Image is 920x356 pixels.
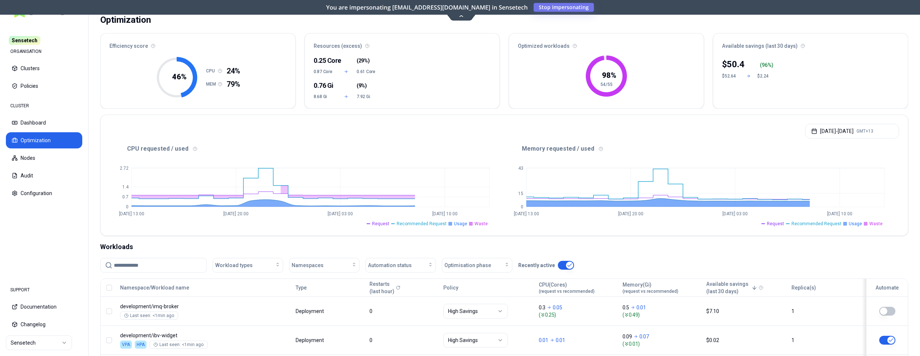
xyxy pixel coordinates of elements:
p: 0.01 [636,304,646,311]
h1: CPU [206,68,218,74]
tspan: [DATE] 03:00 [328,211,353,216]
span: Request [372,221,389,227]
span: Recommended Request [791,221,841,227]
button: Available savings(last 30 days) [706,280,757,295]
p: 0.5 [623,304,629,311]
div: Resources (excess) [305,33,499,54]
div: 0 [369,337,437,344]
p: Restarts (last hour) [369,280,394,295]
span: Optimisation phase [444,262,491,269]
div: Deployment [296,308,325,315]
tspan: [DATE] 10:00 [827,211,852,216]
h1: MEM [206,81,218,87]
span: Usage [849,221,862,227]
div: HPA enabled. [135,341,147,349]
div: $2.24 [757,73,775,79]
button: Clusters [6,60,82,76]
span: GMT+13 [856,128,873,134]
div: CLUSTER [6,98,82,113]
button: Nodes [6,150,82,166]
div: Automate [870,284,905,291]
button: Workload types [213,258,283,273]
div: Optimization [100,12,151,27]
div: $52.64 [722,73,740,79]
tspan: 54/55 [600,82,613,87]
tspan: [DATE] 10:00 [432,211,458,216]
p: 0.09 [623,333,632,340]
div: $0.02 [706,337,785,344]
div: Last seen: <1min ago [154,342,203,348]
button: Namespace/Workload name [120,280,189,295]
tspan: 46 % [172,72,186,81]
button: Type [296,280,307,295]
div: Memory requested / used [504,144,899,153]
p: Recently active [518,262,555,269]
span: Sensetech [9,36,40,45]
tspan: 2.72 [120,166,129,171]
div: 0.25 Core [314,55,335,66]
button: Automation status [365,258,436,273]
span: ( 0.01 ) [623,340,700,348]
tspan: [DATE] 13:00 [514,211,539,216]
button: CPU(Cores)(request vs recommended) [539,280,595,295]
span: Namespaces [292,262,324,269]
p: 96 [762,61,768,69]
div: 0.76 Gi [314,80,335,91]
div: $7.10 [706,308,785,315]
div: VPA [120,341,132,349]
div: Efficiency score [101,33,295,54]
div: Policy [443,284,532,291]
button: Policies [6,78,82,94]
p: 0.01 [556,337,565,344]
tspan: [DATE] 20:00 [223,211,249,216]
div: $ [722,58,744,70]
div: 1 [791,337,859,344]
span: Usage [454,221,467,227]
span: Waste [869,221,883,227]
p: 0.05 [553,304,562,311]
button: Dashboard [6,115,82,131]
div: CPU requested / used [109,144,504,153]
div: Workloads [100,242,908,252]
span: ( 0.49 ) [623,311,700,319]
div: Memory(Gi) [623,281,678,294]
div: Available savings (last 30 days) [713,33,908,54]
button: Audit [6,168,82,184]
div: ORGANISATION [6,44,82,59]
span: 79% [227,79,240,89]
span: ( ) [357,57,369,64]
div: ( %) [760,61,775,69]
div: 1 [791,308,859,315]
button: Configuration [6,185,82,201]
span: Waste [475,221,488,227]
tspan: 0 [521,204,523,209]
span: Automation status [368,262,412,269]
button: Optimization [6,132,82,148]
span: 8.68 Gi [314,94,335,100]
div: SUPPORT [6,283,82,297]
p: 0.3 [539,304,545,311]
button: Changelog [6,316,82,332]
span: 24% [227,66,240,76]
span: ( 0.25 ) [539,311,616,319]
p: ibv-widget [120,332,261,339]
span: ( ) [357,82,367,89]
tspan: 43 [518,166,523,171]
span: Request [767,221,784,227]
p: 0.07 [639,333,649,340]
span: Workload types [215,262,253,269]
div: Optimized workloads [509,33,704,54]
div: Last seen: <1min ago [124,313,174,319]
span: 0.87 Core [314,69,335,75]
p: 0.01 [539,337,548,344]
tspan: [DATE] 20:00 [618,211,643,216]
div: Deployment [296,337,325,344]
span: (request vs recommended) [623,288,678,294]
span: 9% [358,82,365,89]
div: 0 [369,308,437,315]
tspan: [DATE] 13:00 [119,211,144,216]
tspan: 1.4 [122,184,129,190]
button: Optimisation phase [442,258,512,273]
button: Memory(Gi)(request vs recommended) [623,280,678,295]
tspan: 0 [126,204,129,209]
